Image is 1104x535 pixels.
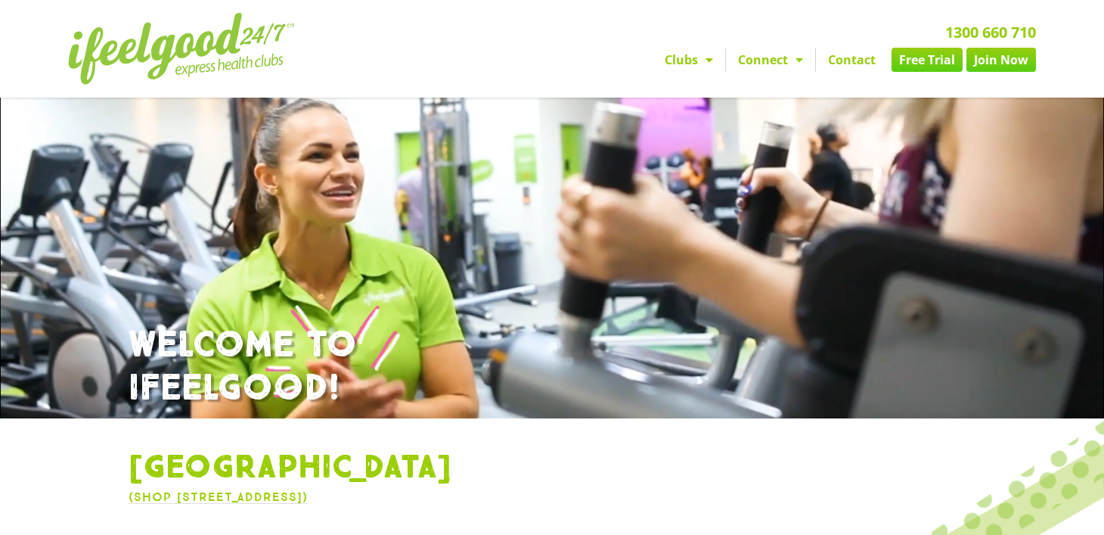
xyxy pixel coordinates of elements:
a: 1300 660 710 [945,22,1036,42]
a: Join Now [966,48,1036,72]
a: Connect [726,48,815,72]
a: Contact [816,48,888,72]
h1: WELCOME TO IFEELGOOD! [129,324,975,411]
h1: [GEOGRAPHIC_DATA] [129,449,975,488]
a: Clubs [653,48,725,72]
a: Free Trial [892,48,963,72]
a: (Shop [STREET_ADDRESS]) [129,490,308,504]
nav: Menu [412,48,1036,72]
